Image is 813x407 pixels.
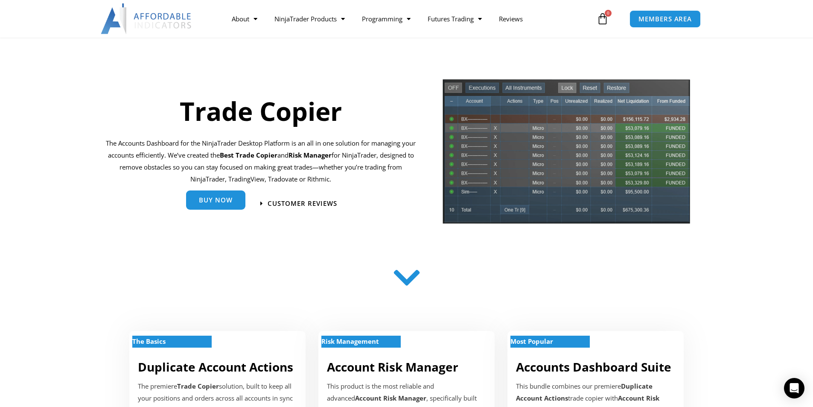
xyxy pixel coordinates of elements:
[584,6,621,31] a: 0
[101,3,192,34] img: LogoAI | Affordable Indicators – NinjaTrader
[638,16,692,22] span: MEMBERS AREA
[516,359,671,375] a: Accounts Dashboard Suite
[132,337,166,346] strong: The Basics
[629,10,701,28] a: MEMBERS AREA
[138,359,293,375] a: Duplicate Account Actions
[199,197,233,203] span: Buy Now
[220,151,277,159] b: Best Trade Copier
[510,337,553,346] strong: Most Popular
[106,138,416,185] p: The Accounts Dashboard for the NinjaTrader Desktop Platform is an all in one solution for managin...
[288,151,332,159] strong: Risk Manager
[419,9,490,29] a: Futures Trading
[327,359,458,375] a: Account Risk Manager
[355,394,426,402] strong: Account Risk Manager
[223,9,266,29] a: About
[268,200,337,207] span: Customer Reviews
[223,9,594,29] nav: Menu
[490,9,531,29] a: Reviews
[353,9,419,29] a: Programming
[321,337,379,346] strong: Risk Management
[442,78,691,231] img: tradecopier | Affordable Indicators – NinjaTrader
[605,10,612,17] span: 0
[186,190,245,210] a: Buy Now
[266,9,353,29] a: NinjaTrader Products
[260,200,337,207] a: Customer Reviews
[106,93,416,129] h1: Trade Copier
[177,382,219,390] strong: Trade Copier
[516,382,653,402] b: Duplicate Account Actions
[784,378,804,398] div: Open Intercom Messenger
